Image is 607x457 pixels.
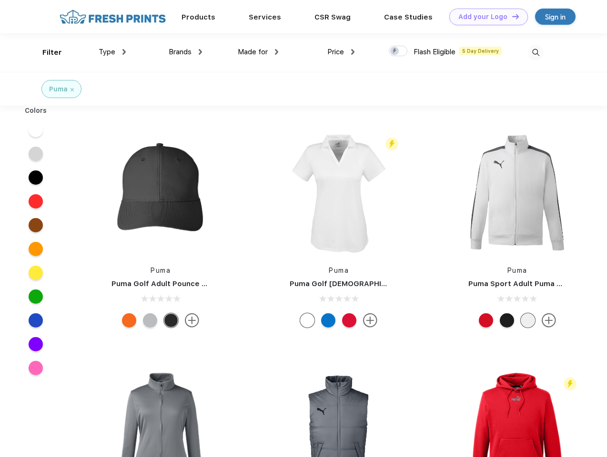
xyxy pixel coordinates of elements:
img: more.svg [542,313,556,328]
div: White and Quiet Shade [521,313,535,328]
div: Add your Logo [458,13,507,21]
img: desktop_search.svg [528,45,544,60]
a: Products [182,13,215,21]
img: func=resize&h=266 [275,129,402,256]
div: Puma Black [500,313,514,328]
div: Lapis Blue [321,313,335,328]
a: Services [249,13,281,21]
div: High Risk Red [342,313,356,328]
span: Type [99,48,115,56]
span: Brands [169,48,192,56]
a: Sign in [535,9,576,25]
a: Puma Golf [DEMOGRAPHIC_DATA]' Icon Golf Polo [290,279,466,288]
span: Flash Eligible [414,48,455,56]
img: fo%20logo%202.webp [57,9,169,25]
div: Quarry [143,313,157,328]
img: dropdown.png [122,49,126,55]
a: CSR Swag [314,13,351,21]
a: Puma [507,267,527,274]
span: Price [327,48,344,56]
img: dropdown.png [199,49,202,55]
div: Vibrant Orange [122,313,136,328]
a: Puma [329,267,349,274]
img: more.svg [185,313,199,328]
div: Puma Black [164,313,178,328]
img: more.svg [363,313,377,328]
span: Made for [238,48,268,56]
img: filter_cancel.svg [71,88,74,91]
span: 5 Day Delivery [459,47,502,55]
div: Colors [18,106,54,116]
a: Puma Golf Adult Pounce Adjustable Cap [111,279,257,288]
div: Sign in [545,11,566,22]
img: dropdown.png [351,49,354,55]
img: DT [512,14,519,19]
div: High Risk Red [479,313,493,328]
img: func=resize&h=266 [454,129,581,256]
div: Puma [49,84,68,94]
a: Puma [151,267,171,274]
div: Bright White [300,313,314,328]
img: dropdown.png [275,49,278,55]
img: func=resize&h=266 [97,129,224,256]
div: Filter [42,47,62,58]
img: flash_active_toggle.svg [385,138,398,150]
img: flash_active_toggle.svg [564,378,577,390]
